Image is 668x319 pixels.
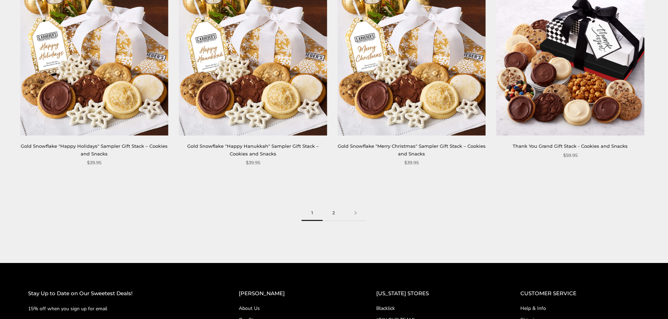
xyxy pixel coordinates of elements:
p: 15% off when you sign up for email [28,305,211,313]
a: Next page [345,205,366,221]
a: Gold Snowflake "Happy Holidays" Sampler Gift Stack – Cookies and Snacks [21,143,168,156]
span: $39.95 [404,159,419,166]
h2: Stay Up to Date on Our Sweetest Deals! [28,289,211,298]
span: $59.95 [563,152,578,159]
span: 1 [302,205,323,221]
a: Help & Info [520,305,640,312]
span: $39.95 [246,159,260,166]
h2: [US_STATE] STORES [376,289,492,298]
span: $39.95 [87,159,101,166]
h2: [PERSON_NAME] [239,289,348,298]
a: About Us [239,305,348,312]
a: Thank You Grand Gift Stack - Cookies and Snacks [513,143,628,149]
a: Gold Snowflake "Happy Hanukkah" Sampler Gift Stack – Cookies and Snacks [187,143,319,156]
a: Blacklick [376,305,492,312]
a: Gold Snowflake "Merry Christmas" Sampler Gift Stack – Cookies and Snacks [338,143,486,156]
a: 2 [323,205,345,221]
h2: CUSTOMER SERVICE [520,289,640,298]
